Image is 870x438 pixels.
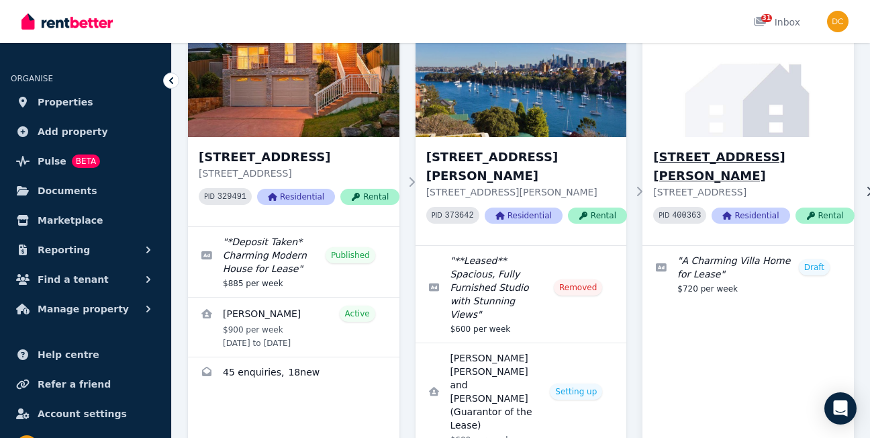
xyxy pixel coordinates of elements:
img: Dora Chow [827,11,849,32]
span: 31 [761,14,772,22]
h3: [STREET_ADDRESS][PERSON_NAME] [426,148,627,185]
a: Enquiries for 1B Carrabai Place, Baulkham Hills [188,357,399,390]
span: Refer a friend [38,376,111,392]
a: Edit listing: *Deposit Taken* Charming Modern House for Lease [188,227,399,297]
a: Properties [11,89,160,116]
a: Edit listing: A Charming Villa Home for Lease [642,246,854,302]
span: Residential [485,208,563,224]
span: Marketplace [38,212,103,228]
span: BETA [72,155,100,168]
span: Pulse [38,153,66,169]
img: 1B Carrabai Place, Baulkham Hills [188,8,399,137]
span: Residential [712,208,789,224]
button: Find a tenant [11,266,160,293]
h3: [STREET_ADDRESS][PERSON_NAME] [653,148,854,185]
a: Help centre [11,341,160,368]
a: Edit listing: **Leased** Spacious, Fully Furnished Studio with Stunning Views [416,246,627,343]
span: Rental [340,189,399,205]
span: ORGANISE [11,74,53,83]
code: 329491 [217,192,246,202]
a: View details for Il Yoon [188,298,399,357]
span: Add property [38,124,108,140]
p: [STREET_ADDRESS] [199,167,399,180]
img: 5/24A Musgrave St, Mosman [416,8,627,137]
code: 373642 [445,211,474,220]
a: Account settings [11,400,160,427]
a: Marketplace [11,207,160,234]
div: Inbox [753,15,800,29]
span: Properties [38,94,93,110]
small: PID [432,212,442,219]
a: 197 A Ray Rd, Epping[STREET_ADDRESS][PERSON_NAME][STREET_ADDRESS]PID 400363ResidentialRental [642,8,854,245]
a: Documents [11,177,160,204]
button: Manage property [11,296,160,322]
span: Find a tenant [38,271,109,288]
p: [STREET_ADDRESS] [653,185,854,199]
button: Reporting [11,236,160,263]
a: 1B Carrabai Place, Baulkham Hills[STREET_ADDRESS][STREET_ADDRESS]PID 329491ResidentialRental [188,8,399,226]
span: Documents [38,183,97,199]
span: Rental [795,208,855,224]
span: Manage property [38,301,129,317]
a: Refer a friend [11,371,160,398]
h3: [STREET_ADDRESS] [199,148,399,167]
div: Open Intercom Messenger [824,392,857,425]
span: Residential [257,189,335,205]
span: Reporting [38,242,90,258]
img: RentBetter [21,11,113,32]
span: Account settings [38,406,127,422]
code: 400363 [672,211,701,220]
small: PID [204,193,215,200]
span: Rental [568,208,627,224]
a: 5/24A Musgrave St, Mosman[STREET_ADDRESS][PERSON_NAME][STREET_ADDRESS][PERSON_NAME]PID 373642Resi... [416,8,627,245]
a: PulseBETA [11,148,160,175]
span: Help centre [38,347,99,363]
small: PID [659,212,669,219]
p: [STREET_ADDRESS][PERSON_NAME] [426,185,627,199]
a: Add property [11,118,160,145]
img: 197 A Ray Rd, Epping [637,5,859,140]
